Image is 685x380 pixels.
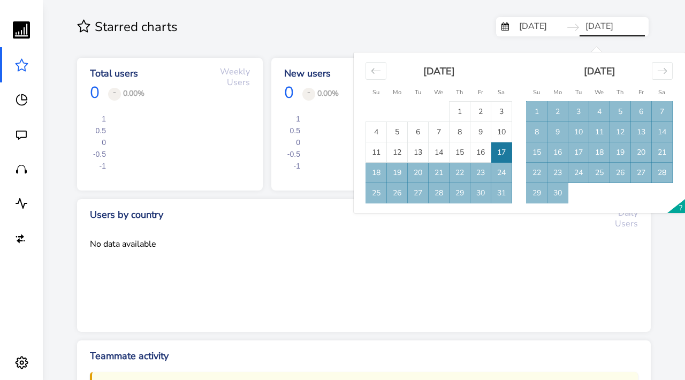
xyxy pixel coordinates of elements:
td: Choose Tuesday, May 13, 2025 as your check-out date. It’s available. [408,142,429,163]
strong: [DATE] [584,65,615,78]
span: ? [679,203,682,213]
td: Selected. Saturday, May 24, 2025 [491,163,512,183]
td: Selected. Saturday, June 14, 2025 [652,122,673,142]
div: - [302,88,315,101]
td: Selected. Tuesday, May 20, 2025 [408,163,429,183]
td: Selected. Saturday, June 28, 2025 [652,163,673,183]
td: Selected. Monday, June 23, 2025 [547,163,568,183]
td: Selected. Sunday, May 18, 2025 [366,163,387,183]
div: Total users [90,66,175,81]
td: Selected. Thursday, June 5, 2025 [610,102,631,122]
span: 0 [90,81,100,105]
td: Selected. Thursday, June 19, 2025 [610,142,631,163]
td: Choose Monday, May 5, 2025 as your check-out date. It’s available. [387,122,408,142]
div: Move forward to switch to the next month. [652,62,673,80]
td: Selected. Friday, June 27, 2025 [631,163,652,183]
td: Selected. Thursday, May 29, 2025 [450,183,470,203]
small: Tu [415,88,421,96]
div: - [108,88,121,101]
small: Su [372,88,379,96]
td: Selected. Tuesday, June 10, 2025 [568,122,589,142]
td: Selected. Monday, June 2, 2025 [547,102,568,122]
small: Sa [658,88,665,96]
td: Choose Friday, May 16, 2025 as your check-out date. It’s available. [470,142,491,163]
small: Tu [575,88,582,96]
td: Selected. Friday, May 23, 2025 [470,163,491,183]
text: -0.5 [93,150,106,158]
td: Selected. Wednesday, May 21, 2025 [429,163,450,183]
div: Users by country [90,208,378,222]
td: Choose Friday, May 9, 2025 as your check-out date. It’s available. [470,122,491,142]
span: 0.00% [108,88,144,98]
td: Selected. Wednesday, June 11, 2025 [589,122,610,142]
td: Selected. Thursday, May 22, 2025 [450,163,470,183]
td: Selected. Wednesday, June 18, 2025 [589,142,610,163]
span: 0.00% [302,88,339,98]
small: Fr [638,88,644,96]
small: Mo [553,88,562,96]
td: Choose Thursday, May 1, 2025 as your check-out date. It’s available. [450,102,470,122]
td: Selected. Monday, May 19, 2025 [387,163,408,183]
td: Choose Thursday, May 8, 2025 as your check-out date. It’s available. [450,122,470,142]
td: Selected. Monday, June 9, 2025 [547,122,568,142]
td: Choose Monday, May 12, 2025 as your check-out date. It’s available. [387,142,408,163]
td: Selected. Tuesday, June 3, 2025 [568,102,589,122]
td: Selected. Friday, June 6, 2025 [631,102,652,122]
text: -1 [293,162,300,170]
td: Choose Wednesday, May 7, 2025 as your check-out date. It’s available. [429,122,450,142]
td: Choose Saturday, May 3, 2025 as your check-out date. It’s available. [491,102,512,122]
td: Selected. Sunday, June 15, 2025 [527,142,547,163]
small: We [434,88,443,96]
td: Selected. Sunday, June 1, 2025 [527,102,547,122]
small: We [595,88,604,96]
div: Teammate activity [90,349,397,363]
td: Selected. Monday, June 30, 2025 [547,183,568,203]
input: Start Date [513,17,579,36]
small: Fr [478,88,483,96]
div: Calendar [354,52,684,213]
td: Selected. Sunday, June 22, 2025 [527,163,547,183]
div: Users [227,77,250,88]
td: Selected. Tuesday, May 27, 2025 [408,183,429,203]
small: Sa [498,88,505,96]
text: 0.5 [290,126,300,135]
td: Selected. Thursday, June 12, 2025 [610,122,631,142]
td: Selected as start date. Saturday, May 17, 2025 [491,142,512,163]
input: End Date [580,17,645,36]
td: Selected. Friday, June 13, 2025 [631,122,652,142]
td: Selected. Saturday, June 7, 2025 [652,102,673,122]
td: Selected. Sunday, May 25, 2025 [366,183,387,203]
div: Users [615,218,638,229]
div: No data available [90,238,638,250]
text: 0 [102,138,106,147]
text: 0 [296,138,300,147]
td: Choose Wednesday, May 14, 2025 as your check-out date. It’s available. [429,142,450,163]
td: Choose Saturday, May 10, 2025 as your check-out date. It’s available. [491,122,512,142]
td: Selected. Tuesday, June 24, 2025 [568,163,589,183]
div: Move backward to switch to the previous month. [366,62,386,80]
td: Selected. Monday, June 16, 2025 [547,142,568,163]
td: Selected. Wednesday, May 28, 2025 [429,183,450,203]
span: 0 [284,81,294,105]
td: Selected. Sunday, June 29, 2025 [527,183,547,203]
td: Choose Thursday, May 15, 2025 as your check-out date. It’s available. [450,142,470,163]
td: Selected. Wednesday, June 25, 2025 [589,163,610,183]
td: Selected. Friday, May 30, 2025 [470,183,491,203]
small: Su [533,88,540,96]
small: Th [456,88,463,96]
text: 1 [102,115,106,123]
text: -0.5 [287,150,300,158]
div: New users [284,66,369,81]
small: Mo [393,88,401,96]
td: Selected. Thursday, June 26, 2025 [610,163,631,183]
div: Starred charts [77,17,496,36]
button: Interact with the calendar and add the check-in date for your trip. [501,20,509,32]
text: 0.5 [96,126,106,135]
td: Selected. Saturday, June 21, 2025 [652,142,673,163]
td: Choose Friday, May 2, 2025 as your check-out date. It’s available. [470,102,491,122]
div: Daily [606,208,638,218]
td: Selected. Friday, June 20, 2025 [631,142,652,163]
td: Choose Sunday, May 4, 2025 as your check-out date. It’s available. [366,122,387,142]
td: Selected. Sunday, June 8, 2025 [527,122,547,142]
text: -1 [100,162,106,170]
